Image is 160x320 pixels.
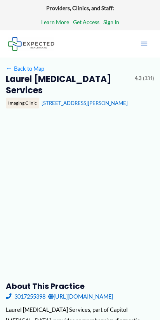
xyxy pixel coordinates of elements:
[6,63,44,74] a: ←Back to Map
[103,17,119,27] a: Sign In
[6,74,129,96] h2: Laurel [MEDICAL_DATA] Services
[136,36,152,52] button: Main menu toggle
[73,17,99,27] a: Get Access
[135,74,141,83] span: 4.3
[143,74,154,83] span: (331)
[6,281,155,291] h3: About this practice
[42,100,128,106] a: [STREET_ADDRESS][PERSON_NAME]
[6,65,13,72] span: ←
[48,291,113,302] a: [URL][DOMAIN_NAME]
[6,98,39,108] div: Imaging Clinic
[6,291,45,302] a: 3017255398
[8,37,54,51] img: Expected Healthcare Logo - side, dark font, small
[46,5,114,11] strong: Providers, Clinics, and Staff:
[41,17,69,27] a: Learn More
